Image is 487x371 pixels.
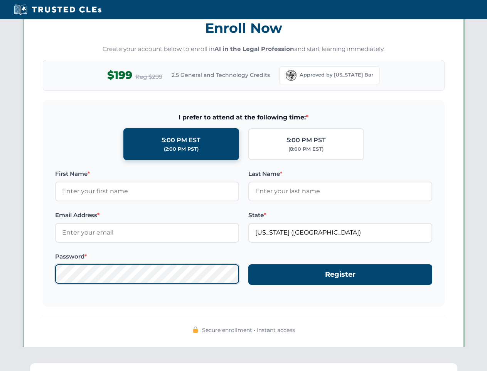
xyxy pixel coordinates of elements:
[55,211,239,220] label: Email Address
[202,326,295,334] span: Secure enrollment • Instant access
[300,71,373,79] span: Approved by [US_STATE] Bar
[12,4,104,15] img: Trusted CLEs
[172,71,270,79] span: 2.5 General and Technology Credits
[248,169,432,179] label: Last Name
[286,135,326,145] div: 5:00 PM PST
[164,145,199,153] div: (2:00 PM PST)
[55,169,239,179] label: First Name
[43,45,445,54] p: Create your account below to enroll in and start learning immediately.
[248,264,432,285] button: Register
[286,70,297,81] img: Florida Bar
[43,16,445,40] h3: Enroll Now
[55,252,239,261] label: Password
[107,66,132,84] span: $199
[288,145,324,153] div: (8:00 PM EST)
[55,223,239,242] input: Enter your email
[248,182,432,201] input: Enter your last name
[55,112,432,123] span: I prefer to attend at the following time:
[192,327,199,333] img: 🔒
[248,223,432,242] input: Florida (FL)
[55,182,239,201] input: Enter your first name
[248,211,432,220] label: State
[214,45,294,53] strong: AI in the Legal Profession
[162,135,201,145] div: 5:00 PM EST
[135,72,162,82] span: Reg $299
